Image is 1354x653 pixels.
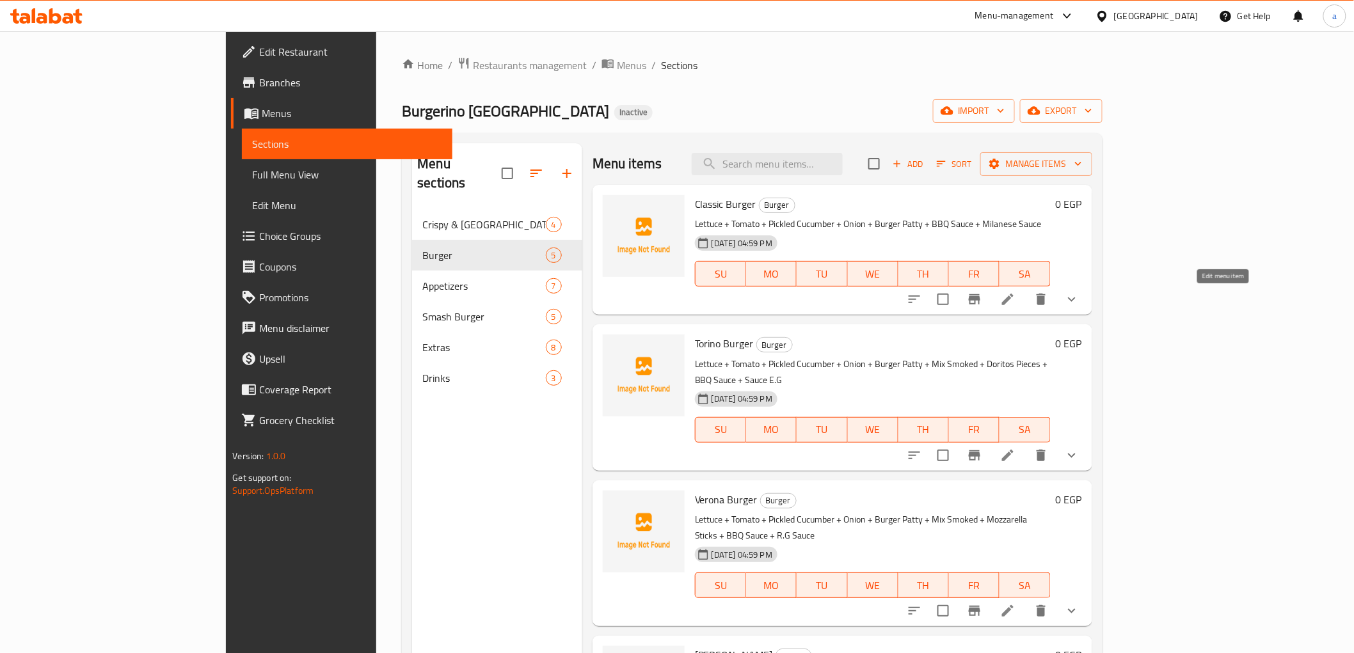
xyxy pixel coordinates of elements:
a: Menu disclaimer [231,313,452,343]
a: Branches [231,67,452,98]
span: TU [802,420,842,439]
button: Add section [552,158,582,189]
p: Lettuce + Tomato + Pickled Cucumber + Onion + Burger Patty + Mix Smoked + Doritos Pieces + BBQ Sa... [695,356,1051,388]
span: TH [904,265,944,283]
span: Full Menu View [252,167,442,182]
span: Branches [259,75,442,90]
button: delete [1026,595,1056,626]
button: FR [949,417,1000,443]
a: Full Menu View [242,159,452,190]
button: sort-choices [899,284,930,315]
span: Manage items [991,156,1082,172]
div: [GEOGRAPHIC_DATA] [1114,9,1199,23]
button: SA [1000,572,1050,598]
div: Burger [422,248,545,263]
span: Edit Restaurant [259,44,442,59]
button: MO [746,417,797,443]
li: / [592,58,596,73]
span: 8 [546,342,561,354]
span: Menus [262,106,442,121]
button: sort-choices [899,595,930,626]
h2: Menu sections [417,154,502,193]
div: items [546,278,562,294]
button: TH [898,261,949,287]
button: TU [797,572,847,598]
div: items [546,309,562,324]
span: FR [954,576,994,595]
a: Upsell [231,343,452,374]
a: Choice Groups [231,221,452,251]
svg: Show Choices [1064,448,1079,463]
button: FR [949,261,1000,287]
span: Select to update [930,597,957,624]
span: [DATE] 04:59 PM [706,237,777,249]
span: Restaurants management [473,58,587,73]
button: TH [898,417,949,443]
a: Sections [242,129,452,159]
span: MO [751,265,792,283]
span: Promotions [259,290,442,305]
button: WE [848,261,898,287]
span: Burger [760,198,795,212]
span: Version: [232,448,264,464]
span: Smash Burger [422,309,545,324]
span: Select section [861,150,888,177]
button: WE [848,417,898,443]
span: MO [751,420,792,439]
div: items [546,340,562,355]
span: [DATE] 04:59 PM [706,393,777,405]
span: Select to update [930,442,957,469]
h6: 0 EGP [1056,195,1082,213]
li: / [651,58,656,73]
span: TH [904,576,944,595]
button: import [933,99,1015,123]
span: SU [701,420,741,439]
button: delete [1026,440,1056,471]
button: Add [888,154,928,174]
span: Select all sections [494,160,521,187]
span: export [1030,103,1092,119]
span: Sections [661,58,697,73]
span: TH [904,420,944,439]
a: Edit Menu [242,190,452,221]
span: Select to update [930,286,957,313]
span: Coverage Report [259,382,442,397]
span: Sort sections [521,158,552,189]
span: WE [853,420,893,439]
span: a [1332,9,1337,23]
span: SU [701,576,741,595]
h2: Menu items [593,154,662,173]
a: Coupons [231,251,452,282]
span: Add [891,157,925,171]
a: Menus [231,98,452,129]
svg: Show Choices [1064,292,1079,307]
button: MO [746,572,797,598]
span: import [943,103,1005,119]
a: Support.OpsPlatform [232,482,314,499]
span: SA [1005,576,1045,595]
span: 3 [546,372,561,384]
div: Smash Burger5 [412,301,582,332]
span: Menus [617,58,646,73]
span: TU [802,576,842,595]
button: TH [898,572,949,598]
a: Edit Restaurant [231,36,452,67]
div: Extras8 [412,332,582,363]
span: Appetizers [422,278,545,294]
input: search [692,153,843,175]
button: MO [746,261,797,287]
button: Sort [934,154,975,174]
div: Burger [760,493,797,508]
div: Extras [422,340,545,355]
nav: breadcrumb [402,57,1102,74]
button: TU [797,261,847,287]
button: SA [1000,261,1050,287]
h6: 0 EGP [1056,334,1082,352]
span: Classic Burger [695,194,756,214]
button: show more [1056,595,1087,626]
div: items [546,217,562,232]
h6: 0 EGP [1056,491,1082,508]
div: Appetizers7 [412,271,582,301]
img: Torino Burger [603,334,685,416]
